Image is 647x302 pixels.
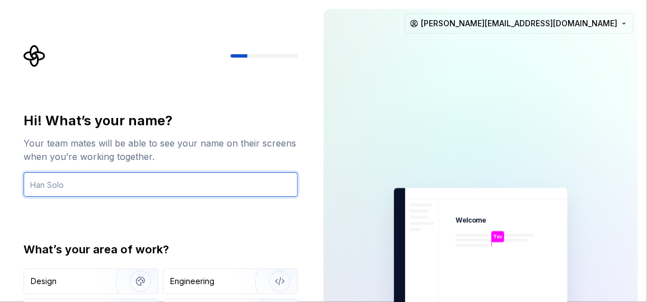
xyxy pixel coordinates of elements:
[24,45,46,67] svg: Supernova Logo
[421,18,617,29] span: [PERSON_NAME][EMAIL_ADDRESS][DOMAIN_NAME]
[24,112,298,130] div: Hi! What’s your name?
[31,276,57,287] div: Design
[24,136,298,163] div: Your team mates will be able to see your name on their screens when you’re working together.
[405,13,634,34] button: [PERSON_NAME][EMAIL_ADDRESS][DOMAIN_NAME]
[494,233,502,240] p: You
[24,172,298,197] input: Han Solo
[24,242,298,257] div: What’s your area of work?
[170,276,214,287] div: Engineering
[456,216,486,225] p: Welcome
